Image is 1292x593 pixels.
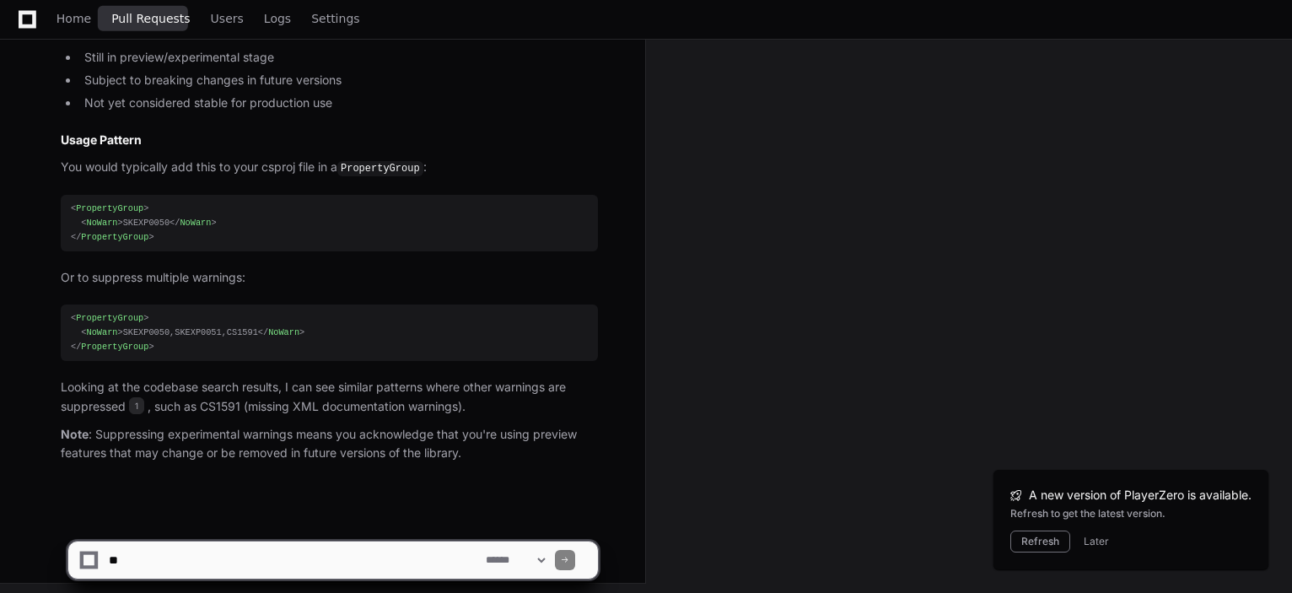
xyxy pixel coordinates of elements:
li: Subject to breaking changes in future versions [79,71,598,90]
li: Still in preview/experimental stage [79,48,598,67]
div: SKEXP0050 [71,202,588,245]
code: PropertyGroup [337,161,423,176]
span: < > [71,313,148,323]
span: Home [57,13,91,24]
span: < > [81,218,122,228]
span: < > [81,327,122,337]
span: </ > [170,218,216,228]
span: Pull Requests [111,13,190,24]
div: SKEXP0050,SKEXP0051,CS1591 [71,311,588,354]
span: 1 [129,397,144,414]
strong: Note [61,427,89,441]
span: PropertyGroup [76,203,143,213]
span: < > [71,203,148,213]
li: Not yet considered stable for production use [79,94,598,113]
span: Settings [311,13,359,24]
span: Users [211,13,244,24]
button: Later [1084,535,1109,548]
span: NoWarn [87,218,118,228]
span: PropertyGroup [76,313,143,323]
span: NoWarn [268,327,299,337]
p: : Suppressing experimental warnings means you acknowledge that you're using preview features that... [61,425,598,464]
p: You would typically add this to your csproj file in a : [61,158,598,178]
p: Or to suppress multiple warnings: [61,268,598,288]
span: </ > [71,342,154,352]
span: </ > [258,327,304,337]
span: A new version of PlayerZero is available. [1029,487,1252,504]
h2: Usage Pattern [61,132,598,148]
span: PropertyGroup [81,232,148,242]
span: NoWarn [87,327,118,337]
span: NoWarn [180,218,211,228]
span: PropertyGroup [81,342,148,352]
div: Refresh to get the latest version. [1010,507,1252,520]
span: Logs [264,13,291,24]
button: Refresh [1010,531,1070,553]
span: </ > [71,232,154,242]
p: Looking at the codebase search results, I can see similar patterns where other warnings are suppr... [61,378,598,417]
